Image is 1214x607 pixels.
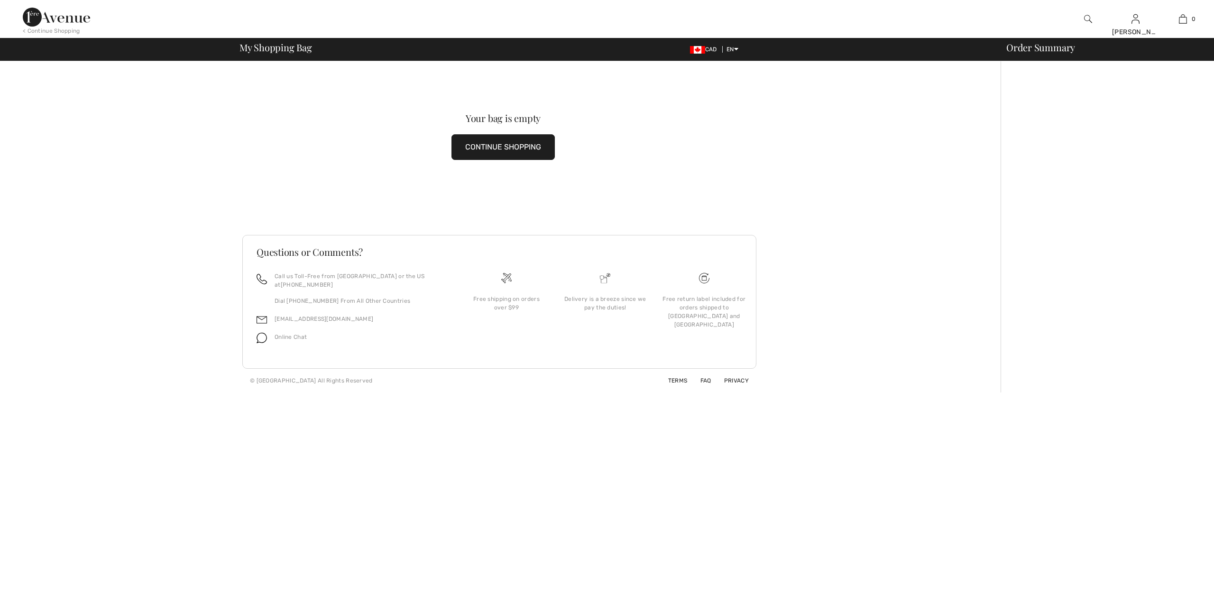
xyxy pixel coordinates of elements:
span: 0 [1192,15,1196,23]
div: Order Summary [995,43,1208,52]
button: CONTINUE SHOPPING [451,134,555,160]
span: My Shopping Bag [239,43,312,52]
span: Online Chat [275,334,307,340]
a: Terms [657,377,688,384]
p: Dial [PHONE_NUMBER] From All Other Countries [275,297,446,305]
span: EN [727,46,738,53]
img: Canadian Dollar [690,46,705,54]
div: [PERSON_NAME] [1112,27,1159,37]
div: Free return label included for orders shipped to [GEOGRAPHIC_DATA] and [GEOGRAPHIC_DATA] [662,295,746,329]
img: Free shipping on orders over $99 [501,273,512,283]
img: My Bag [1179,13,1187,25]
div: Free shipping on orders over $99 [465,295,548,312]
h3: Questions or Comments? [257,247,742,257]
img: Delivery is a breeze since we pay the duties! [600,273,610,283]
p: Call us Toll-Free from [GEOGRAPHIC_DATA] or the US at [275,272,446,289]
img: Free shipping on orders over $99 [699,273,709,283]
img: call [257,274,267,284]
a: [PHONE_NUMBER] [281,281,333,288]
a: Privacy [713,377,749,384]
img: email [257,315,267,325]
a: 0 [1159,13,1206,25]
img: search the website [1084,13,1092,25]
img: 1ère Avenue [23,8,90,27]
img: My Info [1131,13,1140,25]
span: CAD [690,46,721,53]
a: FAQ [689,377,711,384]
a: [EMAIL_ADDRESS][DOMAIN_NAME] [275,316,373,322]
div: Delivery is a breeze since we pay the duties! [563,295,647,312]
div: Your bag is empty [268,113,738,123]
a: Sign In [1131,14,1140,23]
img: chat [257,333,267,343]
div: © [GEOGRAPHIC_DATA] All Rights Reserved [250,376,373,385]
div: < Continue Shopping [23,27,80,35]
